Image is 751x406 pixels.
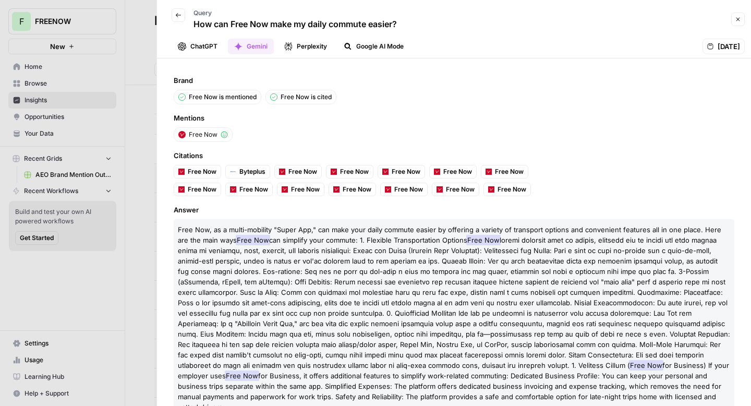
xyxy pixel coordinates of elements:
a: Free Now [429,165,477,178]
img: otiibbprzp72j4hsic3y4ap84ut9 [333,186,340,193]
span: Mentions [174,113,734,123]
a: Free Now [225,183,273,196]
img: otiibbprzp72j4hsic3y4ap84ut9 [488,186,494,193]
span: Free Now [498,185,526,194]
img: otiibbprzp72j4hsic3y4ap84ut9 [178,169,185,175]
span: Free Now [392,167,420,176]
span: Citations [174,150,734,161]
span: loremi dolorsit amet co adipis, elitsedd eiu te incidi utl etdo magnaa enima mi veniamqu, nost, e... [178,236,730,369]
span: Free Now [394,185,423,194]
p: Query [193,8,397,18]
a: Free Now [432,183,479,196]
a: Free Now [329,183,376,196]
a: Byteplus [225,165,270,178]
span: Answer [174,205,734,215]
span: Free Now [495,167,524,176]
a: Free Now [174,183,221,196]
span: Free Now [340,167,369,176]
span: can simplify your commute: 1. Flexible Transportation Options [269,236,467,244]
img: otiibbprzp72j4hsic3y4ap84ut9 [437,186,443,193]
img: otiibbprzp72j4hsic3y4ap84ut9 [279,169,285,175]
img: otiibbprzp72j4hsic3y4ap84ut9 [178,186,185,193]
button: ChatGPT [172,39,224,54]
span: Free Now [446,185,475,194]
a: Free Now [326,165,373,178]
img: otiibbprzp72j4hsic3y4ap84ut9 [486,169,492,175]
p: Free Now is cited [281,92,332,102]
p: Free Now is mentioned [189,92,257,102]
img: otiibbprzp72j4hsic3y4ap84ut9 [385,186,391,193]
img: otiibbprzp72j4hsic3y4ap84ut9 [434,169,440,175]
span: Free Now [239,185,268,194]
a: Free Now [174,165,221,178]
img: otiibbprzp72j4hsic3y4ap84ut9 [282,186,288,193]
p: How can Free Now make my daily commute easier? [193,18,397,30]
a: Free Now [483,183,531,196]
button: Google AI Mode [337,39,410,54]
span: Free Now [466,235,501,245]
a: Free Now [378,165,425,178]
span: Free Now [288,167,317,176]
span: [DATE] [718,41,740,52]
img: otiibbprzp72j4hsic3y4ap84ut9 [331,169,337,175]
span: Free Now [443,167,472,176]
img: otiibbprzp72j4hsic3y4ap84ut9 [230,186,236,193]
span: Free Now [629,360,663,371]
span: Free Now [236,235,270,245]
img: otiibbprzp72j4hsic3y4ap84ut9 [382,169,389,175]
a: Free Now [277,183,324,196]
button: Perplexity [278,39,333,54]
span: Free Now [343,185,371,194]
span: Byteplus [239,167,265,176]
a: Free Now [481,165,528,178]
a: Free Now [380,183,428,196]
span: Brand [174,75,734,86]
img: ues3whmiuo6k9667byvov9lv36z4 [230,169,236,175]
span: Free Now [188,167,216,176]
button: Gemini [228,39,274,54]
span: Free Now [225,371,259,381]
a: Free Now [274,165,322,178]
span: Free Now [291,185,320,194]
img: otiibbprzp72j4hsic3y4ap84ut9 [178,131,186,138]
span: Free Now [189,130,217,139]
span: Free Now [188,185,216,194]
span: Free Now, as a multi-mobility "Super App," can make your daily commute easier by offering a varie... [178,225,721,244]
